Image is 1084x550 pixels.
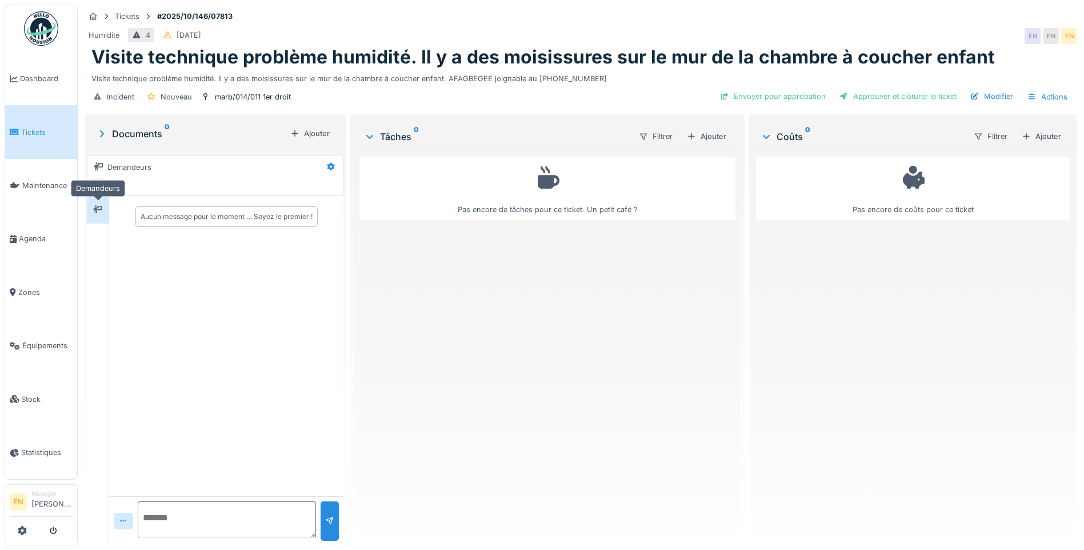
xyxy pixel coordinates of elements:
[966,89,1018,104] div: Modifier
[21,447,73,458] span: Statistiques
[71,180,125,197] div: Demandeurs
[1025,28,1041,44] div: EN
[364,130,629,144] div: Tâches
[115,11,139,22] div: Tickets
[21,394,73,405] span: Stock
[5,212,77,265] a: Agenda
[10,489,73,517] a: EN Manager[PERSON_NAME]
[19,233,73,244] span: Agenda
[22,180,73,191] span: Maintenance
[5,52,77,105] a: Dashboard
[18,287,73,298] span: Zones
[31,489,73,514] li: [PERSON_NAME]
[107,91,134,102] div: Incident
[5,159,77,212] a: Maintenance
[5,372,77,425] a: Stock
[22,340,73,351] span: Équipements
[153,11,237,22] strong: #2025/10/146/07813
[715,89,830,104] div: Envoyer pour approbation
[146,30,150,41] div: 4
[21,127,73,138] span: Tickets
[835,89,961,104] div: Approuver et clôturer le ticket
[634,128,678,145] div: Filtrer
[805,130,810,144] sup: 0
[367,162,728,215] div: Pas encore de tâches pour ce ticket. Un petit café ?
[91,46,995,68] h1: Visite technique problème humidité. Il y a des moisissures sur le mur de la chambre à coucher enfant
[24,11,58,46] img: Badge_color-CXgf-gQk.svg
[1022,89,1073,105] div: Actions
[215,91,291,102] div: marb/014/011 1er droit
[31,489,73,498] div: Manager
[1043,28,1059,44] div: EN
[5,319,77,372] a: Équipements
[5,266,77,319] a: Zones
[1017,129,1066,144] div: Ajouter
[177,30,201,41] div: [DATE]
[141,212,313,222] div: Aucun message pour le moment … Soyez le premier !
[20,73,73,84] span: Dashboard
[286,126,334,141] div: Ajouter
[761,130,964,144] div: Coûts
[763,162,1063,215] div: Pas encore de coûts pour ce ticket
[969,128,1013,145] div: Filtrer
[5,105,77,158] a: Tickets
[107,162,151,173] div: Demandeurs
[10,493,27,511] li: EN
[165,127,170,141] sup: 0
[414,130,419,144] sup: 0
[96,127,286,141] div: Documents
[90,177,106,193] div: EN
[89,30,119,41] div: Humidité
[5,426,77,479] a: Statistiques
[91,69,1070,84] div: Visite technique problème humidité. Il y a des moisissures sur le mur de la chambre à coucher enf...
[682,129,731,144] div: Ajouter
[1061,28,1077,44] div: EN
[161,91,192,102] div: Nouveau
